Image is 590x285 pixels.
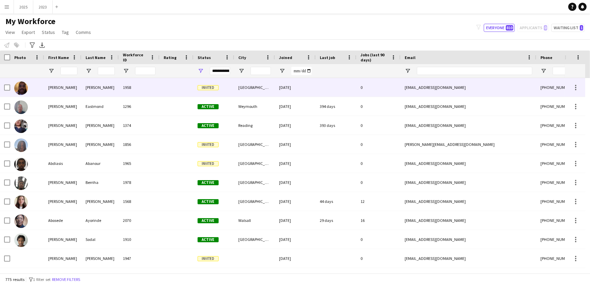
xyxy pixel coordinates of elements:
a: Comms [73,28,94,37]
div: 1374 [119,116,160,135]
div: [EMAIL_ADDRESS][DOMAIN_NAME] [401,230,536,249]
div: 1978 [119,173,160,192]
div: 393 days [316,116,356,135]
div: [PERSON_NAME] [81,78,119,97]
div: 1856 [119,135,160,154]
div: [EMAIL_ADDRESS][DOMAIN_NAME] [401,78,536,97]
div: [PERSON_NAME] [44,173,81,192]
div: 1947 [119,249,160,268]
button: Remove filters [51,276,81,283]
span: 1 [580,25,583,31]
div: 44 days [316,192,356,211]
span: My Workforce [5,16,55,26]
div: [EMAIL_ADDRESS][DOMAIN_NAME] [401,154,536,173]
button: Open Filter Menu [540,68,547,74]
div: [PERSON_NAME] [44,116,81,135]
div: [GEOGRAPHIC_DATA] [234,192,275,211]
span: Active [198,199,219,204]
a: View [3,28,18,37]
span: Invited [198,256,219,261]
div: [PERSON_NAME] [81,249,119,268]
div: 0 [356,249,401,268]
input: Email Filter Input [417,67,532,75]
span: Rating [164,55,177,60]
div: 16 [356,211,401,230]
div: 394 days [316,97,356,116]
div: [GEOGRAPHIC_DATA] [234,230,275,249]
div: Walsall [234,211,275,230]
div: [GEOGRAPHIC_DATA] [234,78,275,97]
div: [PERSON_NAME] [44,135,81,154]
span: View [5,29,15,35]
span: Email [405,55,416,60]
button: Waiting list1 [551,24,585,32]
div: [EMAIL_ADDRESS][DOMAIN_NAME] [401,116,536,135]
div: [GEOGRAPHIC_DATA] [234,173,275,192]
img: Abosede Ayorinde [14,214,28,228]
span: First Name [48,55,69,60]
span: Status [42,29,55,35]
img: Abdul Berriha [14,176,28,190]
span: Invited [198,161,219,166]
input: City Filter Input [251,67,271,75]
span: 1 filter set [33,277,51,282]
div: [DATE] [275,116,316,135]
div: 29 days [316,211,356,230]
input: Last Name Filter Input [98,67,115,75]
div: 1568 [119,192,160,211]
div: [DATE] [275,173,316,192]
span: Last job [320,55,335,60]
div: [DATE] [275,97,316,116]
div: [PERSON_NAME] [44,249,81,268]
div: 1958 [119,78,160,97]
div: 1910 [119,230,160,249]
span: Active [198,180,219,185]
div: Ayorinde [81,211,119,230]
span: Export [22,29,35,35]
div: 1296 [119,97,160,116]
div: [PERSON_NAME] [44,230,81,249]
div: [EMAIL_ADDRESS][DOMAIN_NAME] [401,173,536,192]
app-action-btn: Advanced filters [28,41,36,49]
div: [EMAIL_ADDRESS][DOMAIN_NAME] [401,249,536,268]
span: Invited [198,142,219,147]
div: [PERSON_NAME] [81,192,119,211]
input: First Name Filter Input [60,67,77,75]
input: Workforce ID Filter Input [135,67,155,75]
img: Abubakar Sodal [14,233,28,247]
div: [DATE] [275,211,316,230]
div: 0 [356,78,401,97]
div: 0 [356,154,401,173]
div: Abosede [44,211,81,230]
button: 2023 [33,0,53,14]
button: Open Filter Menu [123,68,129,74]
div: 0 [356,116,401,135]
img: Aaron Smith [14,138,28,152]
span: Last Name [86,55,106,60]
div: 1965 [119,154,160,173]
button: Open Filter Menu [198,68,204,74]
div: Abanour [81,154,119,173]
span: Photo [14,55,26,60]
span: Jobs (last 90 days) [361,52,388,62]
div: 0 [356,97,401,116]
div: [DATE] [275,154,316,173]
span: Active [198,218,219,223]
button: Open Filter Menu [279,68,285,74]
span: Invited [198,85,219,90]
div: 0 [356,135,401,154]
img: Aaron Barrett-Mowatt [14,81,28,95]
div: Berriha [81,173,119,192]
span: Active [198,104,219,109]
img: Abigail Wagstaff [14,195,28,209]
a: Status [39,28,58,37]
button: Open Filter Menu [48,68,54,74]
a: Export [19,28,38,37]
div: [DATE] [275,249,316,268]
span: 810 [506,25,513,31]
span: Comms [76,29,91,35]
div: [PERSON_NAME] [44,192,81,211]
span: Status [198,55,211,60]
button: Open Filter Menu [86,68,92,74]
span: Active [198,123,219,128]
